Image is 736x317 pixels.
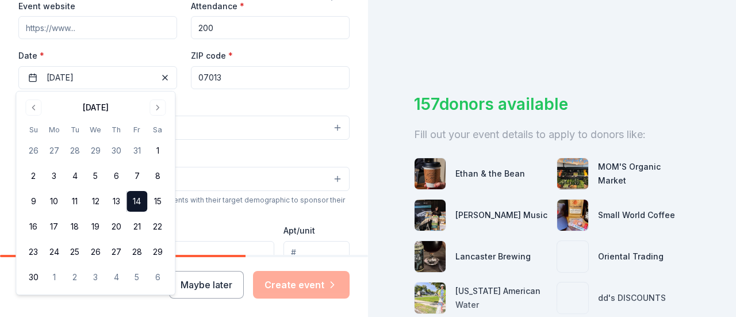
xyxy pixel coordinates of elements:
img: photo for Small World Coffee [557,200,588,231]
button: 16 [23,216,44,237]
img: photo for Alfred Music [415,200,446,231]
button: Maybe later [169,271,244,299]
button: 8 [147,166,168,186]
label: Attendance [191,1,244,12]
button: 29 [147,242,168,262]
label: Date [18,50,177,62]
div: Lancaster Brewing [455,250,531,263]
div: MOM'S Organic Market [598,160,690,188]
img: photo for Ethan & the Bean [415,158,446,189]
button: 22 [147,216,168,237]
button: 28 [126,242,147,262]
button: 5 [85,166,106,186]
button: Go to previous month [25,100,41,116]
button: 18 [64,216,85,237]
button: 2 [64,267,85,288]
input: 12345 (U.S. only) [191,66,350,89]
button: 9 [23,191,44,212]
button: 5 [126,267,147,288]
button: [DATE] [18,66,177,89]
button: 1 [44,267,64,288]
button: 12 [85,191,106,212]
th: Wednesday [85,124,106,136]
button: 23 [23,242,44,262]
button: 4 [106,267,126,288]
label: Apt/unit [283,225,315,236]
img: photo for Oriental Trading [557,241,588,272]
div: Fill out your event details to apply to donors like: [414,125,690,144]
button: 21 [126,216,147,237]
div: 157 donors available [414,92,690,116]
button: 20 [106,216,126,237]
button: 27 [106,242,126,262]
button: 27 [44,140,64,161]
div: [DATE] [83,101,109,114]
input: https://www... [18,16,177,39]
button: 6 [147,267,168,288]
button: 3 [85,267,106,288]
label: ZIP code [191,50,233,62]
button: 28 [64,140,85,161]
button: Select [18,167,350,191]
input: 20 [191,16,350,39]
button: 26 [85,242,106,262]
th: Thursday [106,124,126,136]
div: Ethan & the Bean [455,167,525,181]
button: 14 [126,191,147,212]
button: 30 [106,140,126,161]
label: Event website [18,1,75,12]
button: Select [18,116,350,140]
button: 6 [106,166,126,186]
button: 17 [44,216,64,237]
button: 10 [44,191,64,212]
button: Go to next month [149,100,166,116]
button: 30 [23,267,44,288]
button: 4 [64,166,85,186]
img: photo for MOM'S Organic Market [557,158,588,189]
button: 15 [147,191,168,212]
img: photo for Lancaster Brewing [415,241,446,272]
button: 2 [23,166,44,186]
button: 24 [44,242,64,262]
input: # [283,241,350,264]
div: [PERSON_NAME] Music [455,208,547,222]
button: 19 [85,216,106,237]
th: Friday [126,124,147,136]
th: Saturday [147,124,168,136]
div: Oriental Trading [598,250,664,263]
button: 7 [126,166,147,186]
button: 1 [147,140,168,161]
button: 26 [23,140,44,161]
button: 31 [126,140,147,161]
th: Sunday [23,124,44,136]
th: Monday [44,124,64,136]
button: 13 [106,191,126,212]
div: Small World Coffee [598,208,675,222]
th: Tuesday [64,124,85,136]
div: We use this information to help brands find events with their target demographic to sponsor their... [18,196,350,214]
button: 3 [44,166,64,186]
button: 29 [85,140,106,161]
button: 11 [64,191,85,212]
button: 25 [64,242,85,262]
